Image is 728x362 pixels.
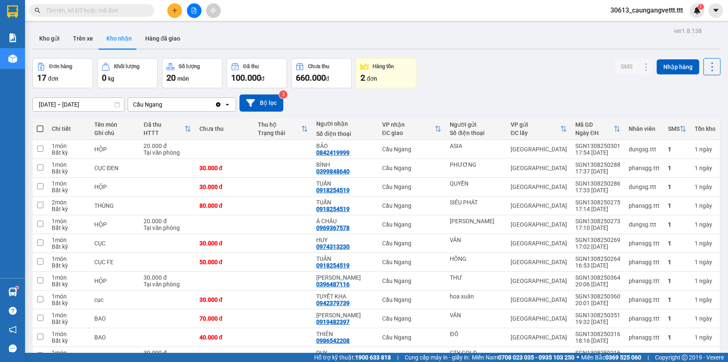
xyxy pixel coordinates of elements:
[52,143,86,149] div: 1 món
[33,58,93,88] button: Đơn hàng17đơn
[382,202,442,209] div: Cầu Ngang
[382,130,435,136] div: ĐC giao
[316,161,374,168] div: BÌNH
[37,73,46,83] span: 17
[97,58,158,88] button: Khối lượng0kg
[52,349,86,356] div: 1 món
[167,3,182,18] button: plus
[511,146,567,153] div: [GEOGRAPHIC_DATA]
[708,3,723,18] button: caret-down
[199,165,249,171] div: 30.000 đ
[316,331,374,337] div: THIÊN
[699,334,712,341] span: ngày
[712,7,720,14] span: caret-down
[52,300,86,306] div: Bất kỳ
[575,349,620,356] div: SGN1308250216
[450,255,502,262] div: HỒNG
[52,149,86,156] div: Bất kỳ
[33,98,124,111] input: Select a date range.
[382,240,442,247] div: Cầu Ngang
[605,354,641,361] strong: 0369 525 060
[52,237,86,243] div: 1 món
[52,168,86,175] div: Bất kỳ
[52,337,86,344] div: Bất kỳ
[316,312,374,319] div: CẨM HƯƠNG
[94,165,135,171] div: CỤC ĐEN
[261,75,264,82] span: đ
[291,58,352,88] button: Chưa thu660.000đ
[296,73,326,83] span: 660.000
[52,331,86,337] div: 1 món
[227,58,287,88] button: Đã thu100.000đ
[144,349,191,356] div: 30.000 đ
[206,3,221,18] button: aim
[231,73,261,83] span: 100.000
[511,240,567,247] div: [GEOGRAPHIC_DATA]
[316,218,374,224] div: Á CHÂU
[102,73,106,83] span: 0
[239,94,283,112] button: Bộ lọc
[144,281,191,288] div: Tại văn phòng
[668,146,686,153] div: 1
[94,146,135,153] div: HỘP
[668,240,686,247] div: 1
[498,354,574,361] strong: 0708 023 035 - 0935 103 250
[511,121,560,128] div: VP gửi
[199,334,249,341] div: 40.000 đ
[279,90,287,99] sup: 3
[575,143,620,149] div: SGN1308250301
[139,118,195,140] th: Toggle SortBy
[108,75,114,82] span: kg
[668,259,686,265] div: 1
[144,218,191,224] div: 20.000 đ
[382,184,442,190] div: Cầu Ngang
[199,259,249,265] div: 50.000 đ
[695,259,715,265] div: 1
[316,349,374,356] div: DUY
[450,293,502,300] div: hoa xuân
[629,146,660,153] div: dungsg.ttt
[94,184,135,190] div: HỘP
[575,243,620,250] div: 17:02 [DATE]
[191,8,197,13] span: file-add
[144,149,191,156] div: Tại văn phòng
[9,307,17,315] span: question-circle
[308,64,329,69] div: Chưa thu
[316,337,350,344] div: 0986542208
[511,259,567,265] div: [GEOGRAPHIC_DATA]
[695,184,715,190] div: 1
[94,202,135,209] div: THÙNG
[133,100,162,109] div: Cầu Ngang
[668,184,686,190] div: 1
[629,165,660,171] div: phansgg.ttt
[668,353,686,359] div: 1
[49,64,72,69] div: Đơn hàng
[52,262,86,269] div: Bất kỳ
[144,143,191,149] div: 20.000 đ
[575,237,620,243] div: SGN1308250269
[695,278,715,284] div: 1
[575,199,620,206] div: SGN1308250275
[698,4,704,10] sup: 1
[511,278,567,284] div: [GEOGRAPHIC_DATA]
[699,4,702,10] span: 1
[575,274,620,281] div: SGN1308250364
[629,296,660,303] div: phansgg.ttt
[114,64,139,69] div: Khối lượng
[355,354,391,361] strong: 1900 633 818
[450,130,502,136] div: Số điện thoại
[224,101,231,108] svg: open
[144,121,184,128] div: Đã thu
[682,354,688,360] span: copyright
[575,337,620,344] div: 18:16 [DATE]
[94,278,135,284] div: HỘP
[316,281,350,288] div: 0396487116
[668,296,686,303] div: 1
[450,331,502,337] div: ĐÔ
[94,130,135,136] div: Ghi chú
[52,243,86,250] div: Bất kỳ
[94,121,135,128] div: Tên món
[629,184,660,190] div: dungsg.ttt
[144,224,191,231] div: Tại văn phòng
[316,224,350,231] div: 0969367578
